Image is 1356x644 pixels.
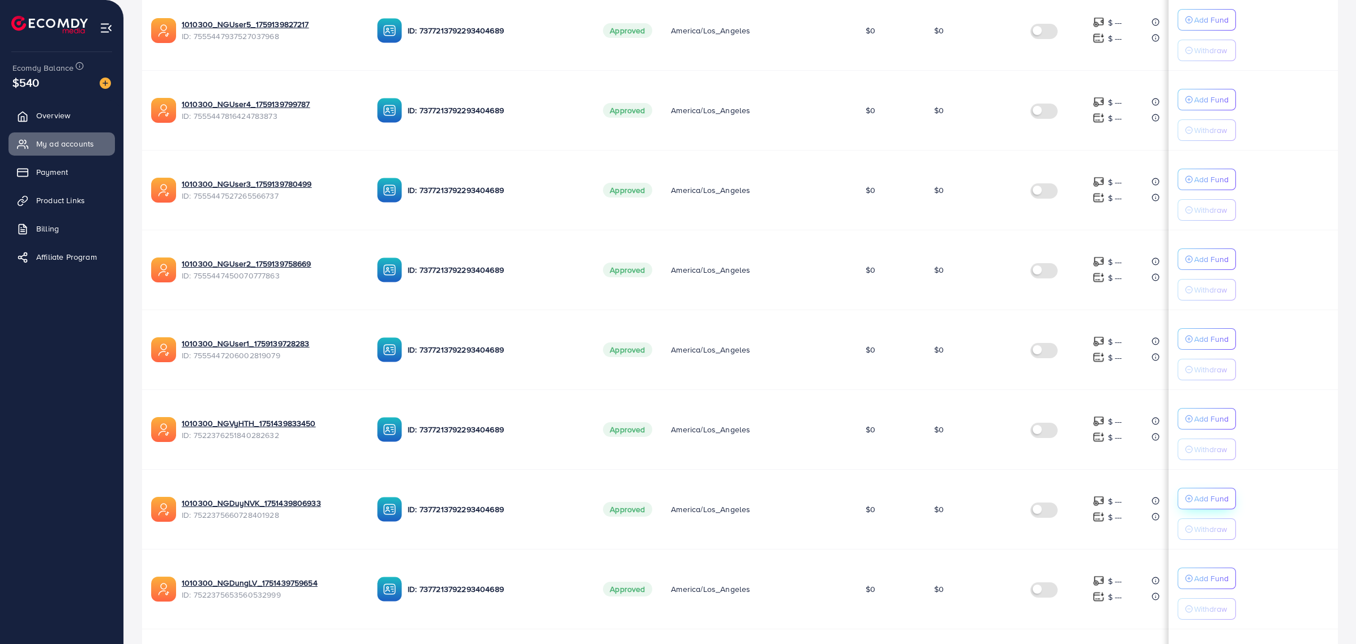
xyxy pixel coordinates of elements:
div: <span class='underline'>1010300_NGDuyNVK_1751439806933</span></br>7522375660728401928 [182,497,359,521]
button: Withdraw [1178,279,1236,300]
span: $0 [866,583,875,595]
img: ic-ads-acc.e4c84228.svg [151,417,176,442]
span: ID: 7555447527265566737 [182,190,359,201]
a: 1010300_NGUser5_1759139827217 [182,19,309,30]
span: America/Los_Angeles [671,504,750,515]
p: ID: 7377213792293404689 [408,343,585,357]
p: $ --- [1108,32,1122,45]
p: $ --- [1108,415,1122,428]
img: ic-ba-acc.ded83a64.svg [377,98,402,123]
span: America/Los_Angeles [671,105,750,116]
div: <span class='underline'>1010300_NGUser5_1759139827217</span></br>7555447937527037968 [182,19,359,42]
p: $ --- [1108,96,1122,109]
a: Overview [8,104,115,127]
img: ic-ads-acc.e4c84228.svg [151,98,176,123]
img: ic-ba-acc.ded83a64.svg [377,257,402,282]
p: Add Fund [1194,412,1229,426]
div: <span class='underline'>1010300_NGVyHTH_1751439833450</span></br>7522376251840282632 [182,418,359,441]
a: My ad accounts [8,132,115,155]
img: top-up amount [1093,591,1105,603]
p: Withdraw [1194,123,1227,137]
span: $0 [866,504,875,515]
p: ID: 7377213792293404689 [408,104,585,117]
img: ic-ba-acc.ded83a64.svg [377,18,402,43]
img: ic-ba-acc.ded83a64.svg [377,178,402,203]
img: top-up amount [1093,336,1105,347]
button: Withdraw [1178,439,1236,460]
img: ic-ads-acc.e4c84228.svg [151,18,176,43]
img: top-up amount [1093,192,1105,204]
button: Withdraw [1178,199,1236,221]
span: $0 [866,264,875,276]
div: <span class='underline'>1010300_NGUser3_1759139780499</span></br>7555447527265566737 [182,178,359,201]
button: Withdraw [1178,598,1236,620]
img: ic-ads-acc.e4c84228.svg [151,497,176,522]
button: Withdraw [1178,40,1236,61]
img: top-up amount [1093,415,1105,427]
p: $ --- [1108,510,1122,524]
span: $0 [934,504,944,515]
a: logo [11,16,88,33]
p: Add Fund [1194,492,1229,505]
a: 1010300_NGDuyNVK_1751439806933 [182,497,321,509]
span: $0 [934,105,944,116]
p: Withdraw [1194,203,1227,217]
div: <span class='underline'>1010300_NGUser4_1759139799787</span></br>7555447816424783873 [182,98,359,122]
p: Withdraw [1194,443,1227,456]
img: top-up amount [1093,176,1105,188]
img: ic-ba-acc.ded83a64.svg [377,337,402,362]
span: Payment [36,166,68,178]
span: America/Los_Angeles [671,184,750,196]
p: ID: 7377213792293404689 [408,263,585,277]
span: ID: 7555447450070777863 [182,270,359,281]
span: America/Los_Angeles [671,25,750,36]
img: top-up amount [1093,511,1105,523]
span: ID: 7555447937527037968 [182,31,359,42]
span: Approved [603,183,652,198]
button: Add Fund [1178,488,1236,509]
img: ic-ba-acc.ded83a64.svg [377,577,402,602]
span: Affiliate Program [36,251,97,263]
span: $0 [934,264,944,276]
img: menu [100,22,113,35]
p: Add Fund [1194,93,1229,106]
p: Withdraw [1194,522,1227,536]
iframe: Chat [1308,593,1348,636]
img: ic-ads-acc.e4c84228.svg [151,257,176,282]
a: Payment [8,161,115,183]
span: Overview [36,110,70,121]
span: $0 [934,25,944,36]
span: America/Los_Angeles [671,583,750,595]
span: $0 [866,25,875,36]
p: ID: 7377213792293404689 [408,24,585,37]
img: top-up amount [1093,96,1105,108]
span: Approved [603,263,652,277]
button: Withdraw [1178,359,1236,380]
span: America/Los_Angeles [671,344,750,355]
span: Approved [603,422,652,437]
span: $0 [934,344,944,355]
p: Add Fund [1194,13,1229,27]
img: top-up amount [1093,575,1105,587]
p: ID: 7377213792293404689 [408,582,585,596]
p: Withdraw [1194,44,1227,57]
p: $ --- [1108,271,1122,285]
button: Add Fund [1178,248,1236,270]
span: $540 [12,74,40,91]
img: top-up amount [1093,32,1105,44]
a: Product Links [8,189,115,212]
span: ID: 7522375653560532999 [182,589,359,600]
p: $ --- [1108,175,1122,189]
span: Approved [603,23,652,38]
span: Product Links [36,195,85,206]
button: Add Fund [1178,408,1236,430]
span: America/Los_Angeles [671,424,750,435]
span: ID: 7522376251840282632 [182,430,359,441]
p: Add Fund [1194,572,1229,585]
p: ID: 7377213792293404689 [408,503,585,516]
img: ic-ads-acc.e4c84228.svg [151,178,176,203]
a: 1010300_NGUser1_1759139728283 [182,338,310,349]
span: $0 [866,105,875,116]
img: top-up amount [1093,495,1105,507]
p: $ --- [1108,111,1122,125]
